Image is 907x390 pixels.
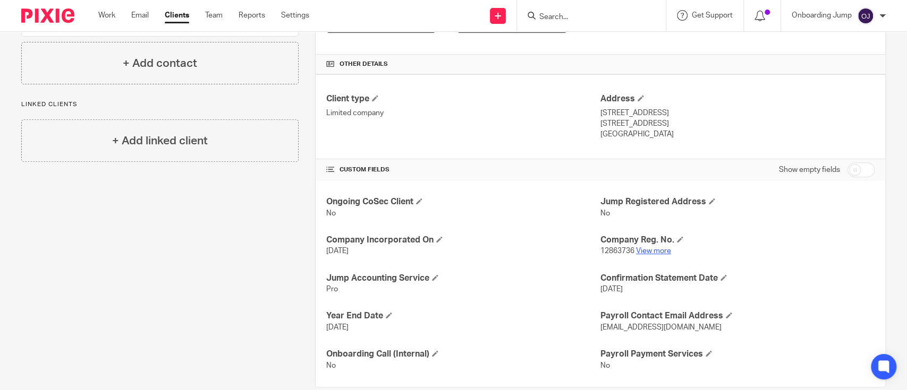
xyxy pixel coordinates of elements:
span: No [600,362,610,369]
a: View more [636,247,671,255]
p: Linked clients [21,100,299,109]
h4: + Add contact [123,55,197,72]
label: Show empty fields [779,164,840,175]
span: Get Support [692,12,733,19]
h4: Company Incorporated On [326,235,600,246]
span: [DATE] [326,247,349,255]
span: [DATE] [326,324,349,331]
h4: Payroll Contact Email Address [600,310,875,322]
a: Email [131,10,149,21]
h4: Ongoing CoSec Client [326,196,600,207]
input: Search [538,13,634,22]
span: No [600,210,610,217]
span: Other details [340,60,388,68]
h4: Address [600,93,875,105]
h4: Company Reg. No. [600,235,875,246]
h4: Jump Accounting Service [326,273,600,284]
span: 12863736 [600,247,634,255]
a: Settings [281,10,309,21]
h4: CUSTOM FIELDS [326,166,600,174]
p: Limited company [326,108,600,118]
p: [STREET_ADDRESS] [600,118,875,129]
span: [DATE] [600,285,623,293]
img: svg%3E [857,7,874,24]
a: Clients [165,10,189,21]
h4: Year End Date [326,310,600,322]
span: [EMAIL_ADDRESS][DOMAIN_NAME] [600,324,722,331]
a: Reports [239,10,265,21]
h4: Onboarding Call (Internal) [326,349,600,360]
h4: Jump Registered Address [600,196,875,207]
p: [GEOGRAPHIC_DATA] [600,129,875,140]
h4: Confirmation Statement Date [600,273,875,284]
p: Onboarding Jump [792,10,852,21]
h4: Payroll Payment Services [600,349,875,360]
h4: + Add linked client [112,133,208,149]
img: Pixie [21,8,74,23]
span: No [326,362,336,369]
p: [STREET_ADDRESS] [600,108,875,118]
a: Work [98,10,115,21]
h4: Client type [326,93,600,105]
span: Pro [326,285,338,293]
span: No [326,210,336,217]
a: Team [205,10,223,21]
